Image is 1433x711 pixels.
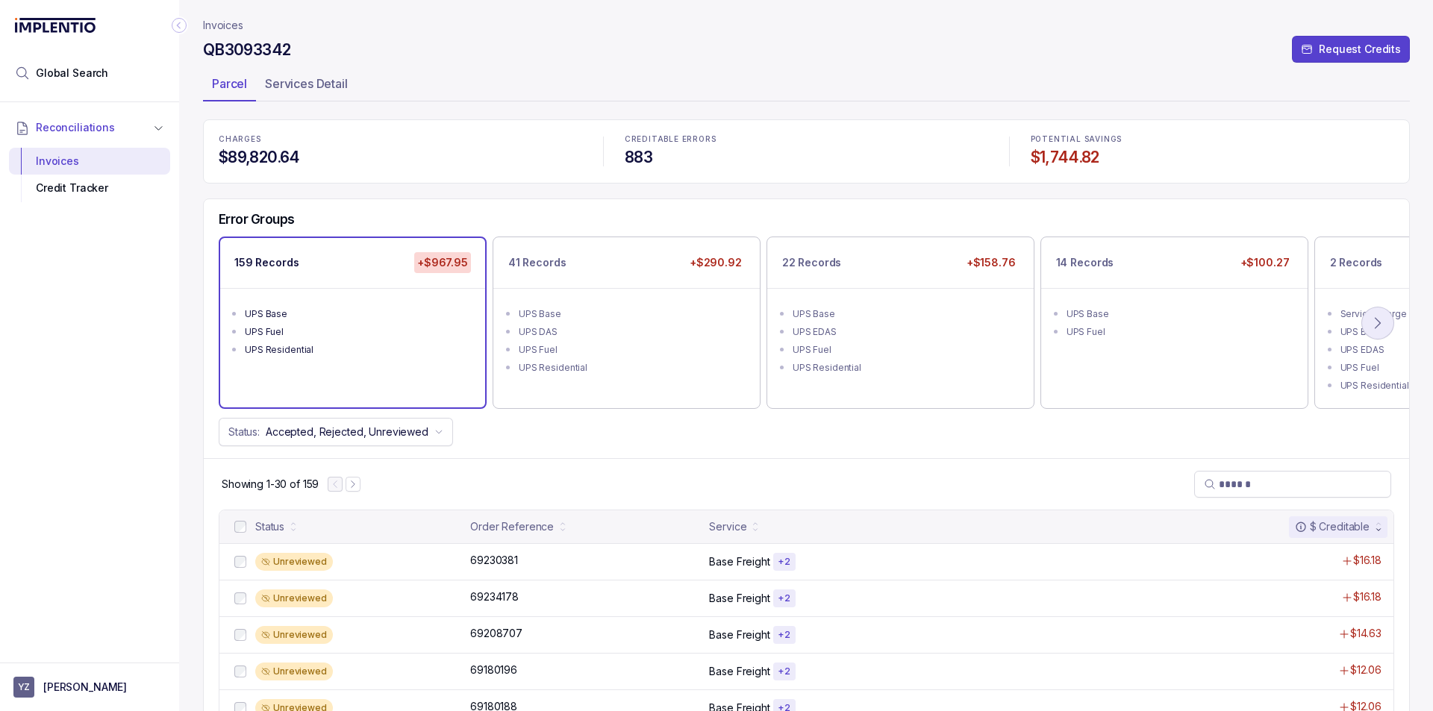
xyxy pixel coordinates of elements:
[234,255,299,270] p: 159 Records
[256,72,357,101] li: Tab Services Detail
[245,307,469,322] div: UPS Base
[519,325,743,339] div: UPS DAS
[203,72,256,101] li: Tab Parcel
[1056,255,1114,270] p: 14 Records
[265,75,348,93] p: Services Detail
[709,554,769,569] p: Base Freight
[245,342,469,357] div: UPS Residential
[1031,135,1394,144] p: POTENTIAL SAVINGS
[9,145,170,205] div: Reconciliations
[1067,325,1291,339] div: UPS Fuel
[222,477,319,492] p: Showing 1-30 of 159
[778,592,791,604] p: + 2
[519,342,743,357] div: UPS Fuel
[13,677,34,698] span: User initials
[793,360,1017,375] div: UPS Residential
[21,175,158,201] div: Credit Tracker
[13,677,166,698] button: User initials[PERSON_NAME]
[470,663,517,677] p: 69180196
[782,255,842,270] p: 22 Records
[21,148,158,175] div: Invoices
[414,252,471,273] p: +$967.95
[219,135,582,144] p: CHARGES
[255,519,284,534] div: Status
[255,626,333,644] div: Unreviewed
[687,252,745,273] p: +$290.92
[228,425,260,439] p: Status:
[170,16,188,34] div: Collapse Icon
[234,521,246,533] input: checkbox-checkbox
[1353,553,1382,568] p: $16.18
[709,664,769,679] p: Base Freight
[1067,307,1291,322] div: UPS Base
[203,18,243,33] a: Invoices
[212,75,247,93] p: Parcel
[778,665,791,677] p: + 2
[625,147,988,168] h4: 883
[470,589,519,604] p: 69234178
[255,589,333,607] div: Unreviewed
[709,591,769,606] p: Base Freight
[1350,626,1382,641] p: $14.63
[346,477,360,492] button: Next Page
[709,627,769,642] p: Base Freight
[508,255,566,270] p: 41 Records
[793,325,1017,339] div: UPS EDAS
[778,556,791,568] p: + 2
[1237,252,1293,273] p: +$100.27
[255,553,333,571] div: Unreviewed
[470,626,522,641] p: 69208707
[519,307,743,322] div: UPS Base
[266,425,428,439] p: Accepted, Rejected, Unreviewed
[219,211,295,228] h5: Error Groups
[255,663,333,680] div: Unreviewed
[234,629,246,641] input: checkbox-checkbox
[1295,519,1370,534] div: $ Creditable
[219,147,582,168] h4: $89,820.64
[203,72,1410,101] ul: Tab Group
[234,592,246,604] input: checkbox-checkbox
[709,519,746,534] div: Service
[793,307,1017,322] div: UPS Base
[470,519,554,534] div: Order Reference
[36,66,108,81] span: Global Search
[1319,42,1401,57] p: Request Credits
[519,360,743,375] div: UPS Residential
[1031,147,1394,168] h4: $1,744.82
[1350,663,1382,677] p: $12.06
[1330,255,1383,270] p: 2 Records
[203,40,290,60] h4: QB3093342
[793,342,1017,357] div: UPS Fuel
[9,111,170,144] button: Reconciliations
[234,665,246,677] input: checkbox-checkbox
[470,553,518,568] p: 69230381
[625,135,988,144] p: CREDITABLE ERRORS
[203,18,243,33] nav: breadcrumb
[778,629,791,641] p: + 2
[43,680,127,695] p: [PERSON_NAME]
[222,477,319,492] div: Remaining page entries
[219,418,453,446] button: Status:Accepted, Rejected, Unreviewed
[234,556,246,568] input: checkbox-checkbox
[36,120,115,135] span: Reconciliations
[964,252,1019,273] p: +$158.76
[1292,36,1410,63] button: Request Credits
[1353,589,1382,604] p: $16.18
[245,325,469,339] div: UPS Fuel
